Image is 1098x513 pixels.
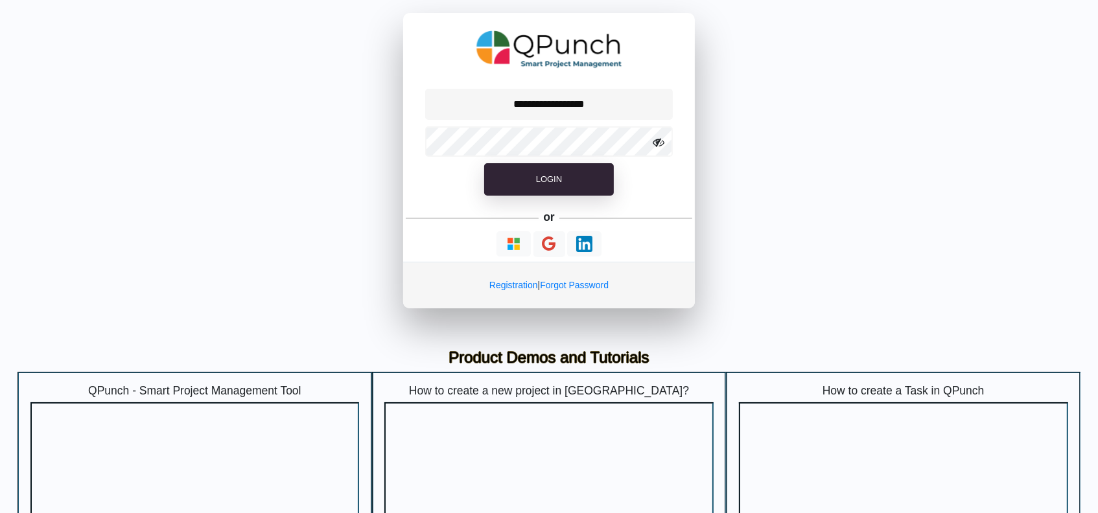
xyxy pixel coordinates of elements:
[30,384,360,398] h5: QPunch - Smart Project Management Tool
[541,209,557,227] h5: or
[536,174,562,184] span: Login
[576,236,592,252] img: Loading...
[27,348,1071,367] h3: Product Demos and Tutorials
[540,280,609,290] a: Forgot Password
[403,262,695,308] div: |
[533,231,565,258] button: Continue With Google
[506,236,522,252] img: Loading...
[384,384,714,398] h5: How to create a new project in [GEOGRAPHIC_DATA]?
[567,231,602,256] button: Continue With LinkedIn
[489,280,538,290] a: Registration
[496,231,531,256] button: Continue With Microsoft Azure
[484,163,614,196] button: Login
[739,384,1068,398] h5: How to create a Task in QPunch
[476,26,622,73] img: QPunch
